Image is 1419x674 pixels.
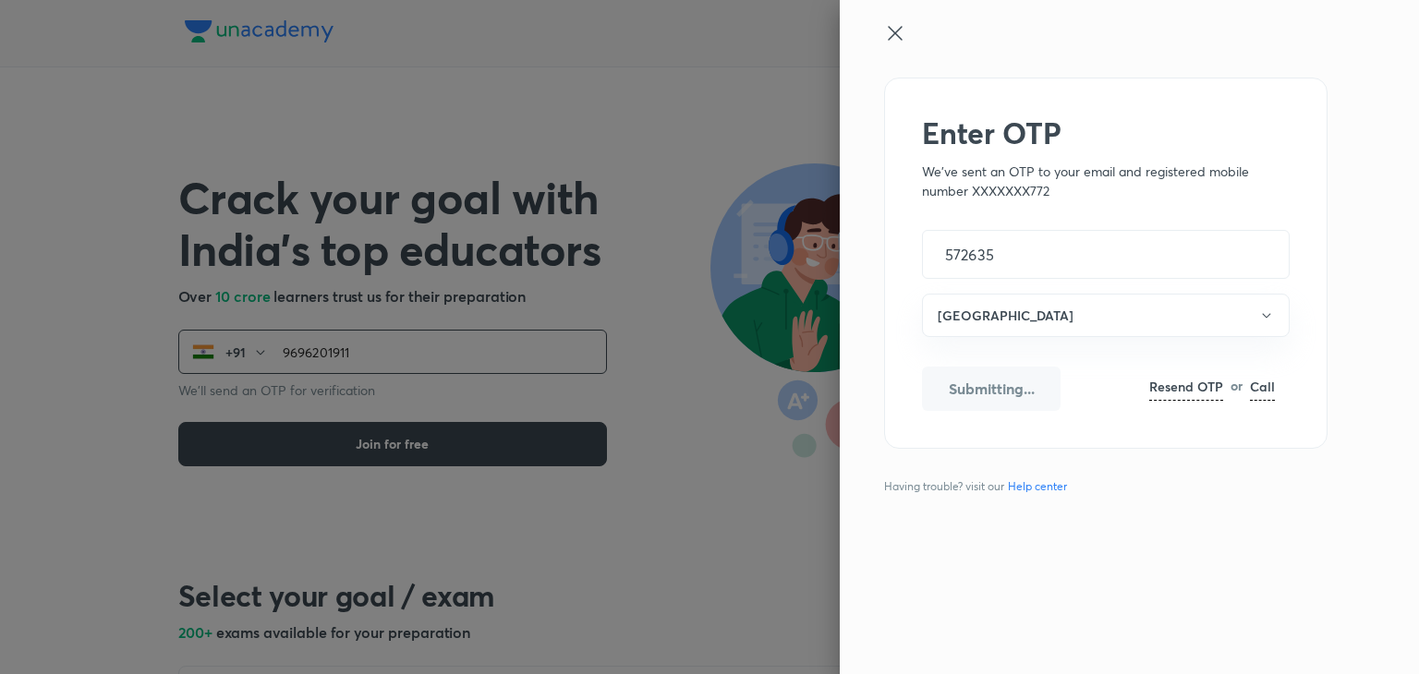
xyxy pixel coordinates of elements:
h6: Resend OTP [1149,377,1223,396]
h6: or [1231,376,1243,403]
span: Having trouble? visit our [884,478,1074,495]
a: Resend OTP [1149,377,1223,401]
h6: Call [1250,377,1275,396]
h2: Enter OTP [922,115,1290,150]
a: Call [1250,377,1275,401]
p: We've sent an OTP to your email and registered mobile number XXXXXXX772 [922,162,1290,200]
button: [GEOGRAPHIC_DATA] [922,294,1290,337]
a: Help center [1004,478,1071,495]
button: Submitting... [922,367,1061,411]
input: One time password [923,231,1289,278]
